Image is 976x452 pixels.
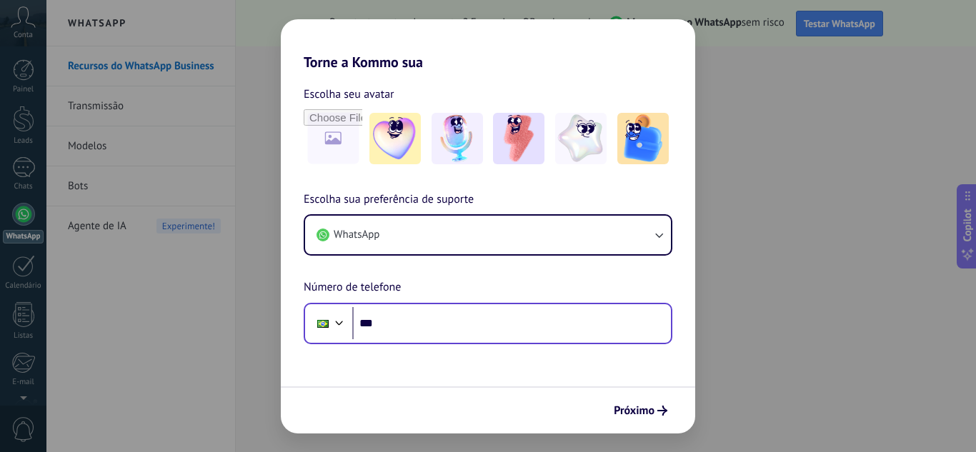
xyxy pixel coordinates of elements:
img: -1.jpeg [369,113,421,164]
img: -3.jpeg [493,113,544,164]
span: Número de telefone [304,278,401,297]
img: -2.jpeg [432,113,483,164]
span: WhatsApp [334,228,379,242]
img: -5.jpeg [617,113,669,164]
button: Próximo [607,398,674,423]
div: Brazil: + 55 [309,308,337,338]
h2: Torne a Kommo sua [281,19,695,71]
button: WhatsApp [305,216,671,254]
img: -4.jpeg [555,113,607,164]
span: Escolha sua preferência de suporte [304,191,474,209]
span: Próximo [614,406,654,416]
span: Escolha seu avatar [304,85,394,104]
